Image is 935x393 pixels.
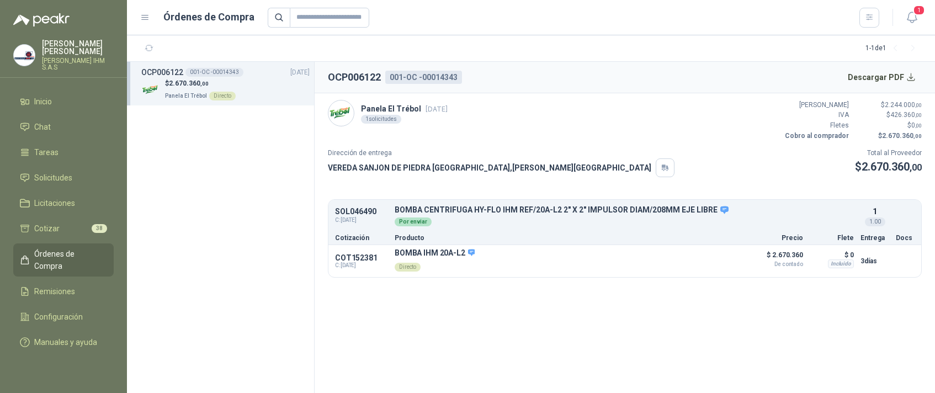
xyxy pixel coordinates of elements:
[328,100,354,126] img: Company Logo
[885,101,922,109] span: 2.244.000
[141,66,183,78] h3: OCP006122
[13,91,114,112] a: Inicio
[860,254,889,268] p: 3 días
[335,216,388,225] span: C: [DATE]
[169,79,209,87] span: 2.670.360
[42,57,114,71] p: [PERSON_NAME] IHM S.A.S
[842,66,922,88] button: Descargar PDF
[361,115,401,124] div: 1 solicitudes
[855,158,922,176] p: $
[328,148,674,158] p: Dirección de entrega
[748,262,803,267] span: De contado
[865,40,922,57] div: 1 - 1 de 1
[13,116,114,137] a: Chat
[34,146,59,158] span: Tareas
[34,285,75,298] span: Remisiones
[13,243,114,277] a: Órdenes de Compra
[34,197,75,209] span: Licitaciones
[13,142,114,163] a: Tareas
[810,235,854,241] p: Flete
[42,40,114,55] p: [PERSON_NAME] [PERSON_NAME]
[335,235,388,241] p: Cotización
[873,205,877,217] p: 1
[913,5,925,15] span: 1
[13,218,114,239] a: Cotizar38
[865,217,885,226] div: 1.00
[328,70,381,85] h2: OCP006122
[783,120,849,131] p: Fletes
[13,13,70,26] img: Logo peakr
[200,81,209,87] span: ,00
[335,262,388,269] span: C: [DATE]
[911,121,922,129] span: 0
[335,253,388,262] p: COT152381
[910,162,922,173] span: ,00
[13,306,114,327] a: Configuración
[361,103,448,115] p: Panela El Trébol
[34,248,103,272] span: Órdenes de Compra
[748,248,803,267] p: $ 2.670.360
[856,100,922,110] p: $
[163,9,254,25] h1: Órdenes de Compra
[860,235,889,241] p: Entrega
[209,92,236,100] div: Directo
[141,80,161,99] img: Company Logo
[34,121,51,133] span: Chat
[328,162,651,174] p: VEREDA SANJON DE PIEDRA [GEOGRAPHIC_DATA] , [PERSON_NAME][GEOGRAPHIC_DATA]
[856,131,922,141] p: $
[828,259,854,268] div: Incluido
[855,148,922,158] p: Total al Proveedor
[165,78,236,89] p: $
[426,105,448,113] span: [DATE]
[783,131,849,141] p: Cobro al comprador
[810,248,854,262] p: $ 0
[34,95,52,108] span: Inicio
[13,193,114,214] a: Licitaciones
[335,208,388,216] p: SOL046490
[34,222,60,235] span: Cotizar
[34,311,83,323] span: Configuración
[856,120,922,131] p: $
[290,67,310,78] span: [DATE]
[385,71,462,84] div: 001-OC -00014343
[783,100,849,110] p: [PERSON_NAME]
[856,110,922,120] p: $
[13,281,114,302] a: Remisiones
[913,133,922,139] span: ,00
[395,235,741,241] p: Producto
[13,167,114,188] a: Solicitudes
[896,235,915,241] p: Docs
[34,172,72,184] span: Solicitudes
[915,112,922,118] span: ,00
[92,224,107,233] span: 38
[882,132,922,140] span: 2.670.360
[890,111,922,119] span: 426.360
[748,235,803,241] p: Precio
[862,160,922,173] span: 2.670.360
[395,263,421,272] div: Directo
[902,8,922,28] button: 1
[915,102,922,108] span: ,00
[395,217,432,226] div: Por enviar
[185,68,243,77] div: 001-OC -00014343
[14,45,35,66] img: Company Logo
[395,248,475,258] p: BOMBA IHM 20A-L2
[34,336,97,348] span: Manuales y ayuda
[783,110,849,120] p: IVA
[165,93,207,99] span: Panela El Trébol
[395,205,854,215] p: BOMBA CENTRIFUGA HY-FLO IHM REF/20A-L2 2" X 2" IMPULSOR DIAM/208MM EJE LIBRE
[13,332,114,353] a: Manuales y ayuda
[141,66,310,101] a: OCP006122001-OC -00014343[DATE] Company Logo$2.670.360,00Panela El TrébolDirecto
[915,123,922,129] span: ,00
